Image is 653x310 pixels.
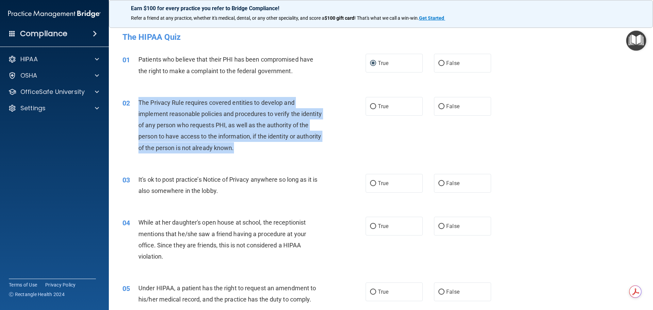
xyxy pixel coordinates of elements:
[446,223,459,229] span: False
[20,29,67,38] h4: Compliance
[8,88,99,96] a: OfficeSafe University
[626,31,646,51] button: Open Resource Center
[438,104,445,109] input: False
[8,55,99,63] a: HIPAA
[446,180,459,186] span: False
[378,289,388,295] span: True
[45,281,76,288] a: Privacy Policy
[138,176,317,194] span: It's ok to post practice’s Notice of Privacy anywhere so long as it is also somewhere in the lobby.
[324,15,354,21] strong: $100 gift card
[20,55,38,63] p: HIPAA
[446,289,459,295] span: False
[438,290,445,295] input: False
[438,181,445,186] input: False
[122,99,130,107] span: 02
[9,291,65,298] span: Ⓒ Rectangle Health 2024
[370,61,376,66] input: True
[446,103,459,110] span: False
[138,284,316,303] span: Under HIPAA, a patient has the right to request an amendment to his/her medical record, and the p...
[122,219,130,227] span: 04
[138,219,306,260] span: While at her daughter's open house at school, the receptionist mentions that he/she saw a friend ...
[131,5,631,12] p: Earn $100 for every practice you refer to Bridge Compliance!
[122,33,639,42] h4: The HIPAA Quiz
[8,104,99,112] a: Settings
[20,104,46,112] p: Settings
[138,56,313,74] span: Patients who believe that their PHI has been compromised have the right to make a complaint to th...
[378,180,388,186] span: True
[446,60,459,66] span: False
[378,103,388,110] span: True
[438,61,445,66] input: False
[378,223,388,229] span: True
[122,56,130,64] span: 01
[419,15,444,21] strong: Get Started
[370,224,376,229] input: True
[8,7,101,21] img: PMB logo
[138,99,322,151] span: The Privacy Rule requires covered entities to develop and implement reasonable policies and proce...
[378,60,388,66] span: True
[419,15,445,21] a: Get Started
[20,88,85,96] p: OfficeSafe University
[438,224,445,229] input: False
[8,71,99,80] a: OSHA
[370,290,376,295] input: True
[131,15,324,21] span: Refer a friend at any practice, whether it's medical, dental, or any other speciality, and score a
[122,284,130,293] span: 05
[122,176,130,184] span: 03
[20,71,37,80] p: OSHA
[370,181,376,186] input: True
[9,281,37,288] a: Terms of Use
[354,15,419,21] span: ! That's what we call a win-win.
[370,104,376,109] input: True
